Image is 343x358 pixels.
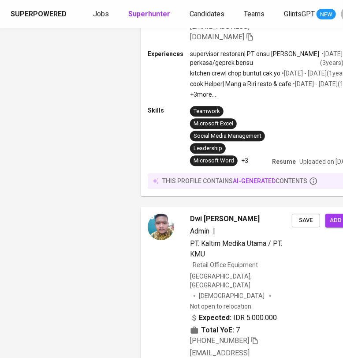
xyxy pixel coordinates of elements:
[190,302,251,311] p: Not open to relocation
[213,226,215,237] span: |
[128,9,172,20] a: Superhunter
[194,107,220,116] div: Teamwork
[199,291,266,300] span: [DEMOGRAPHIC_DATA]
[190,239,282,258] span: PT. Kaltim Medika Utama / PT. KMU
[194,132,261,140] div: Social Media Management
[190,69,280,78] p: kitchen crew | chop buntut cak yo
[244,10,265,18] span: Teams
[236,325,240,335] span: 7
[190,272,292,290] div: [GEOGRAPHIC_DATA], [GEOGRAPHIC_DATA]
[244,9,266,20] a: Teams
[148,106,190,115] p: Skills
[190,336,249,345] span: [PHONE_NUMBER]
[190,214,260,224] span: Dwi [PERSON_NAME]
[148,214,174,240] img: 5c227dcfca72e520afcab183b0e68bc0.jpg
[284,10,315,18] span: GlintsGPT
[148,49,190,58] p: Experiences
[11,9,67,19] div: Superpowered
[194,157,234,165] div: Microsoft Word
[241,156,248,165] p: +3
[190,227,209,235] span: Admin
[162,177,307,185] p: this profile contains contents
[128,10,170,18] b: Superhunter
[194,120,233,128] div: Microsoft Excel
[272,157,296,166] p: Resume
[93,10,109,18] span: Jobs
[11,9,68,19] a: Superpowered
[190,49,320,67] p: supervisor restoran | PT onsu [PERSON_NAME] perkasa/geprek bensu
[292,214,320,227] button: Save
[190,10,224,18] span: Candidates
[233,177,276,185] span: AI-generated
[296,215,316,226] span: Save
[199,313,231,323] b: Expected:
[93,9,111,20] a: Jobs
[194,144,222,153] div: Leadership
[193,261,258,268] span: Retail Office Equipment
[190,313,277,323] div: IDR 5.000.000
[190,79,291,88] p: cook Helper | Mang a Riri resto & cafe
[190,22,250,41] span: [EMAIL_ADDRESS][DOMAIN_NAME]
[284,9,336,20] a: GlintsGPT NEW
[317,10,336,19] span: NEW
[201,325,234,335] b: Total YoE:
[190,9,226,20] a: Candidates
